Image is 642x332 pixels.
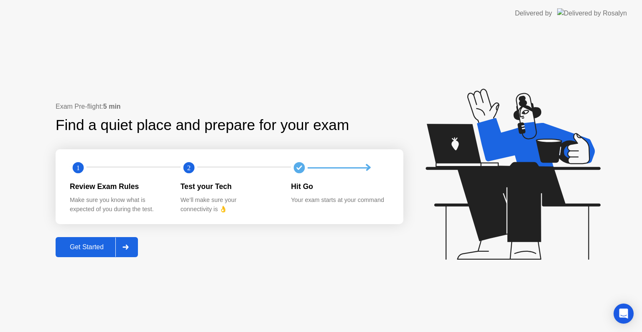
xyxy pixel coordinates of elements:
[56,237,138,257] button: Get Started
[291,196,388,205] div: Your exam starts at your command
[181,181,278,192] div: Test your Tech
[614,304,634,324] div: Open Intercom Messenger
[76,164,80,172] text: 1
[103,103,121,110] b: 5 min
[557,8,627,18] img: Delivered by Rosalyn
[181,196,278,214] div: We’ll make sure your connectivity is 👌
[187,164,191,172] text: 2
[58,243,115,251] div: Get Started
[70,196,167,214] div: Make sure you know what is expected of you during the test.
[56,102,403,112] div: Exam Pre-flight:
[70,181,167,192] div: Review Exam Rules
[291,181,388,192] div: Hit Go
[515,8,552,18] div: Delivered by
[56,114,350,136] div: Find a quiet place and prepare for your exam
